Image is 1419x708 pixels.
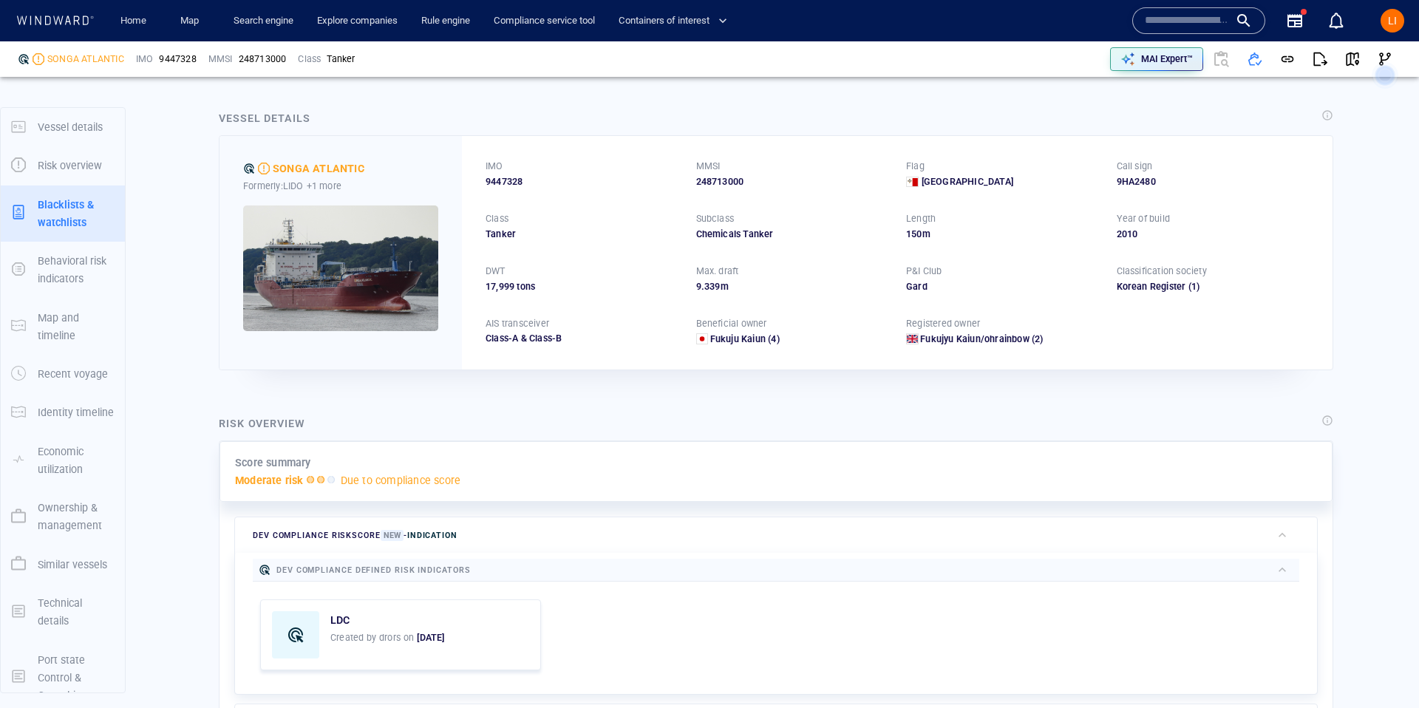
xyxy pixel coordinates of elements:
[38,365,108,383] p: Recent voyage
[33,53,44,65] div: Moderate risk
[486,265,506,278] p: DWT
[922,228,930,239] span: m
[1,146,125,185] button: Risk overview
[922,175,1013,188] span: [GEOGRAPHIC_DATA]
[38,309,115,345] p: Map and timeline
[379,631,401,644] div: drors
[920,333,1043,346] a: Fukujyu Kaiun/ohrainbow (2)
[38,196,115,232] p: Blacklists & watchlists
[1,545,125,584] button: Similar vessels
[1030,333,1044,346] span: (2)
[136,52,154,66] p: IMO
[298,52,321,66] p: Class
[47,52,124,66] div: SONGA ATLANTIC
[109,8,157,34] button: Home
[1,670,125,684] a: Port state Control & Casualties
[341,472,461,489] p: Due to compliance score
[38,404,114,421] p: Identity timeline
[1,158,125,172] a: Risk overview
[1117,160,1153,173] p: Call sign
[1117,280,1310,293] div: Korean Register
[920,333,1030,344] span: Fukujyu Kaiun/ohrainbow
[1,393,125,432] button: Identity timeline
[1,205,125,219] a: Blacklists & watchlists
[311,8,404,34] button: Explore companies
[253,530,457,541] span: Dev Compliance risk score -
[696,212,735,225] p: Subclass
[906,160,925,173] p: Flag
[115,8,152,34] a: Home
[486,333,518,344] span: Class-A
[415,8,476,34] a: Rule engine
[1,355,125,393] button: Recent voyage
[710,333,766,344] span: Fukuju Kaiun
[1117,280,1186,293] div: Korean Register
[228,8,299,34] a: Search engine
[696,228,889,241] div: Chemicals Tanker
[696,175,889,188] div: 248713000
[327,52,355,66] div: Tanker
[1,319,125,333] a: Map and timeline
[239,52,287,66] div: 248713000
[219,109,310,127] div: Vessel details
[1117,175,1310,188] div: 9HA2480
[1369,43,1401,75] button: Visual Link Analysis
[258,163,270,174] div: Moderate risk
[1,509,125,523] a: Ownership & management
[1239,43,1271,75] button: Add to vessel list
[696,281,701,292] span: 9
[18,53,30,65] div: Dev Compliance defined risk: indication
[273,160,364,177] div: SONGA ATLANTIC
[1,262,125,276] a: Behavioral risk indicators
[704,281,721,292] span: 339
[1,119,125,133] a: Vessel details
[38,651,115,705] p: Port state Control & Casualties
[1,367,125,381] a: Recent voyage
[1,604,125,618] a: Technical details
[1186,280,1310,293] span: (1)
[486,160,503,173] p: IMO
[235,472,304,489] p: Moderate risk
[1117,228,1310,241] div: 2010
[307,178,341,194] p: +1 more
[1,242,125,299] button: Behavioral risk indicators
[330,631,445,644] p: Created by on
[486,317,549,330] p: AIS transceiver
[710,333,780,346] a: Fukuju Kaiun (4)
[1,489,125,545] button: Ownership & management
[701,281,704,292] span: .
[488,8,601,34] a: Compliance service tool
[1141,52,1193,66] p: MAI Expert™
[906,265,942,278] p: P&I Club
[169,8,216,34] button: Map
[906,212,936,225] p: Length
[906,228,922,239] span: 150
[1388,15,1397,27] span: LI
[1,405,125,419] a: Identity timeline
[1378,6,1407,35] button: LI
[486,212,508,225] p: Class
[721,281,729,292] span: m
[1,584,125,641] button: Technical details
[619,13,727,30] span: Containers of interest
[235,454,311,472] p: Score summary
[486,280,678,293] div: 17,999 tons
[159,52,196,66] span: 9447328
[696,160,721,173] p: MMSI
[243,205,438,331] img: 5905c35026945158626e2e05_0
[38,157,102,174] p: Risk overview
[486,175,523,188] span: 9447328
[38,556,107,573] p: Similar vessels
[1,185,125,242] button: Blacklists & watchlists
[766,333,780,346] span: (4)
[243,178,438,194] div: Formerly: LIDO
[906,317,980,330] p: Registered owner
[1,299,125,355] button: Map and timeline
[38,594,115,630] p: Technical details
[1,108,125,146] button: Vessel details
